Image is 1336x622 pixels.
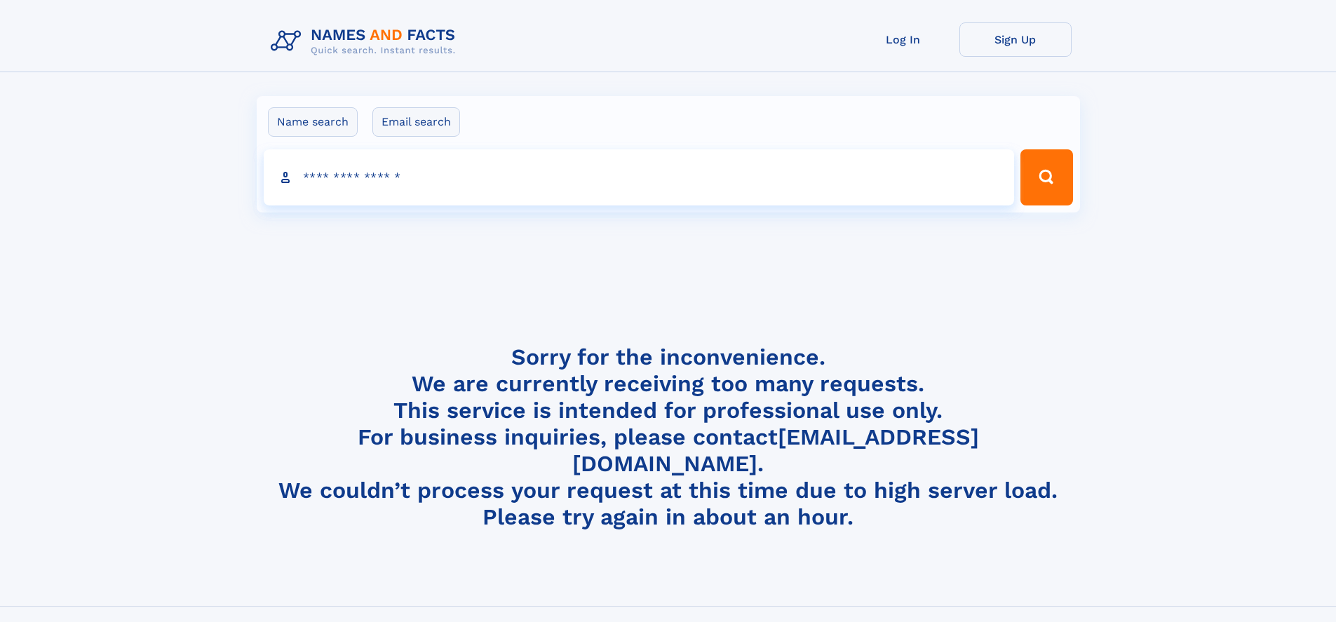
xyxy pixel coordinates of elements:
[572,424,979,477] a: [EMAIL_ADDRESS][DOMAIN_NAME]
[959,22,1072,57] a: Sign Up
[264,149,1015,205] input: search input
[1020,149,1072,205] button: Search Button
[265,344,1072,531] h4: Sorry for the inconvenience. We are currently receiving too many requests. This service is intend...
[847,22,959,57] a: Log In
[372,107,460,137] label: Email search
[265,22,467,60] img: Logo Names and Facts
[268,107,358,137] label: Name search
